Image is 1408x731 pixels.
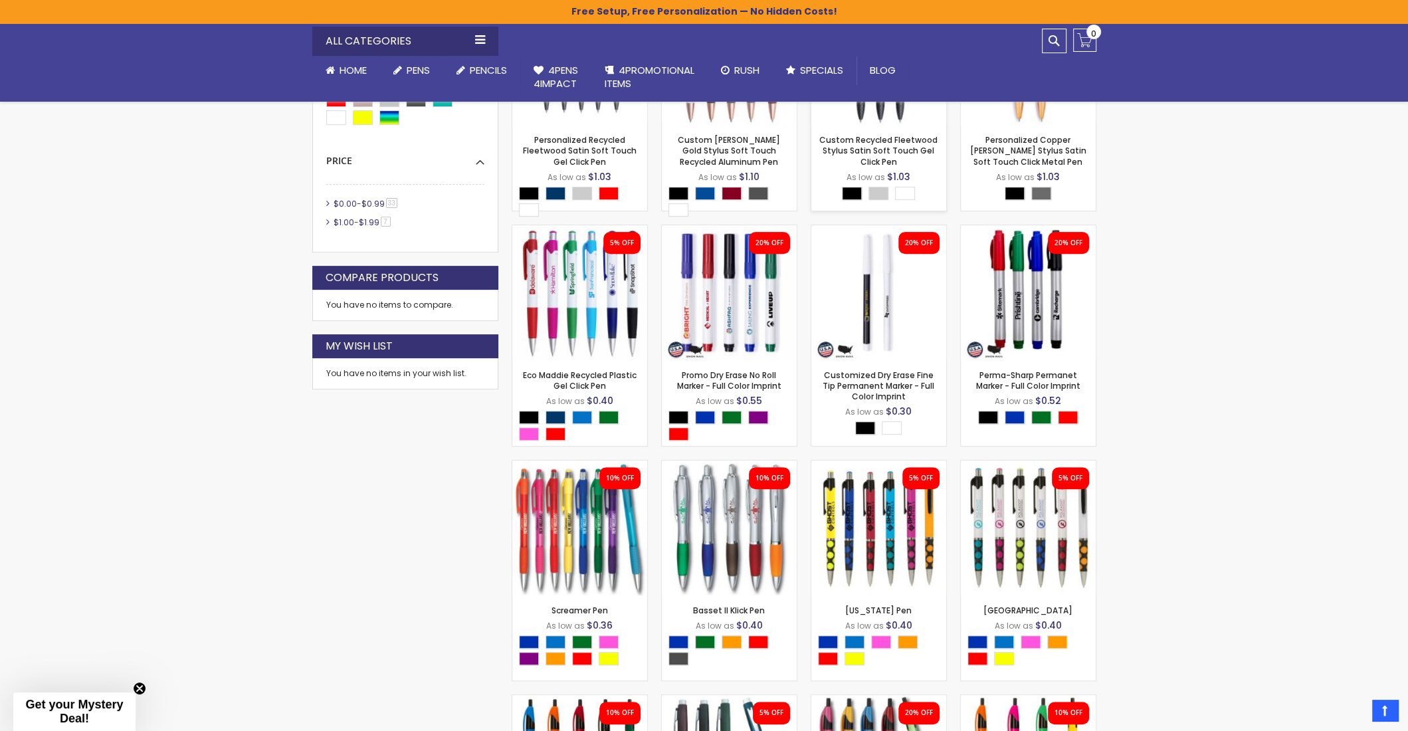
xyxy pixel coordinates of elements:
[967,652,987,665] div: Red
[326,368,484,379] div: You have no items in your wish list.
[1055,239,1082,248] div: 20% OFF
[380,56,443,85] a: Pens
[1031,187,1051,200] div: Grey
[572,187,592,200] div: Grey Light
[976,369,1080,391] a: Perma-Sharp Permanet Marker - Full Color Imprint
[898,635,918,649] div: Orange
[407,63,430,77] span: Pens
[961,225,1096,360] img: Perma-Sharp Permanet Marker - Full Color Imprint
[330,217,395,228] a: $1.00-$1.997
[1058,474,1082,483] div: 5% OFF
[1073,29,1096,52] a: 0
[695,635,715,649] div: Green
[572,635,592,649] div: Green
[512,694,647,706] a: Bold Grip Slimster Promotional Pens
[818,652,838,665] div: Red
[599,652,619,665] div: Yellow
[748,187,768,200] div: Gunmetal
[1005,187,1058,203] div: Select A Color
[905,239,933,248] div: 20% OFF
[708,56,773,85] a: Rush
[855,421,875,435] div: Black
[662,694,797,706] a: CG Pen
[855,421,908,438] div: Select A Color
[755,474,783,483] div: 10% OFF
[748,635,768,649] div: Red
[698,171,737,183] span: As low as
[868,187,888,200] div: Grey Light
[961,460,1096,471] a: New Orleans Pen
[381,217,391,227] span: 7
[696,620,734,631] span: As low as
[978,411,1084,427] div: Select A Color
[1035,619,1062,632] span: $0.40
[895,187,915,200] div: White
[546,427,565,441] div: Red
[668,187,797,220] div: Select A Color
[819,134,938,167] a: Custom Recycled Fleetwood Stylus Satin Soft Touch Gel Click Pen
[722,411,742,424] div: Green
[668,203,688,217] div: White
[871,635,891,649] div: Pink
[599,635,619,649] div: Pink
[386,198,397,208] span: 33
[886,405,912,418] span: $0.30
[994,652,1014,665] div: Yellow
[591,56,708,99] a: 4PROMOTIONALITEMS
[572,652,592,665] div: Red
[856,56,909,85] a: Blog
[811,460,946,471] a: Louisiana Pen
[519,411,647,444] div: Select A Color
[800,63,843,77] span: Specials
[739,170,759,183] span: $1.10
[25,698,123,725] span: Get your Mystery Deal!
[519,187,647,220] div: Select A Color
[668,411,688,424] div: Black
[748,411,768,424] div: Purple
[668,652,688,665] div: Smoke
[995,395,1033,407] span: As low as
[695,187,715,200] div: Dark Blue
[470,63,507,77] span: Pencils
[668,635,797,669] div: Select A Color
[326,339,393,354] strong: My Wish List
[587,619,613,632] span: $0.36
[695,411,715,424] div: Blue
[847,171,885,183] span: As low as
[606,708,634,718] div: 10% OFF
[662,461,797,595] img: Basset II Klick Pen
[811,694,946,706] a: Metallic Slimster Pen
[773,56,856,85] a: Specials
[512,460,647,471] a: Screamer Pen
[811,225,946,236] a: Customized Dry Erase Fine Tip Permanent Marker - Full Color Imprint
[552,605,608,616] a: Screamer Pen
[967,635,1096,669] div: Select A Color
[983,605,1072,616] a: [GEOGRAPHIC_DATA]
[1021,635,1041,649] div: Pink
[1031,411,1051,424] div: Green
[519,411,539,424] div: Black
[722,187,742,200] div: Burgundy
[340,63,367,77] span: Home
[443,56,520,85] a: Pencils
[610,239,634,248] div: 5% OFF
[334,217,354,228] span: $1.00
[967,635,987,649] div: Blue
[523,134,637,167] a: Personalized Recycled Fleetwood Satin Soft Touch Gel Click Pen
[662,225,797,236] a: Promo Dry Erase No Roll Marker - Full Color Imprint
[722,635,742,649] div: Orange
[845,652,864,665] div: Yellow
[909,474,933,483] div: 5% OFF
[519,203,539,217] div: White
[606,474,634,483] div: 10% OFF
[512,461,647,595] img: Screamer Pen
[546,620,585,631] span: As low as
[587,394,613,407] span: $0.40
[961,225,1096,236] a: Perma-Sharp Permanet Marker - Full Color Imprint
[870,63,896,77] span: Blog
[588,170,611,183] span: $1.03
[887,170,910,183] span: $1.03
[312,290,498,321] div: You have no items to compare.
[519,652,539,665] div: Purple
[845,406,884,417] span: As low as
